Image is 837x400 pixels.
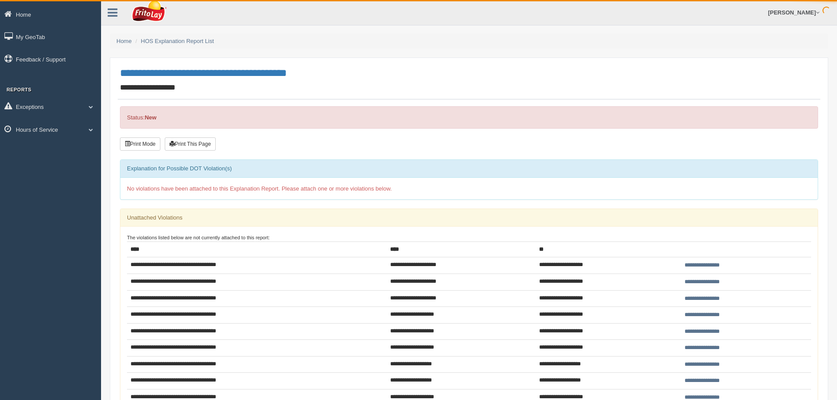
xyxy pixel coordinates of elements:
a: Home [116,38,132,44]
button: Print This Page [165,137,216,151]
button: Print Mode [120,137,160,151]
div: Explanation for Possible DOT Violation(s) [120,160,818,177]
span: No violations have been attached to this Explanation Report. Please attach one or more violations... [127,185,392,192]
small: The violations listed below are not currently attached to this report: [127,235,270,240]
strong: New [145,114,156,121]
a: HOS Explanation Report List [141,38,214,44]
div: Status: [120,106,818,129]
div: Unattached Violations [120,209,818,227]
